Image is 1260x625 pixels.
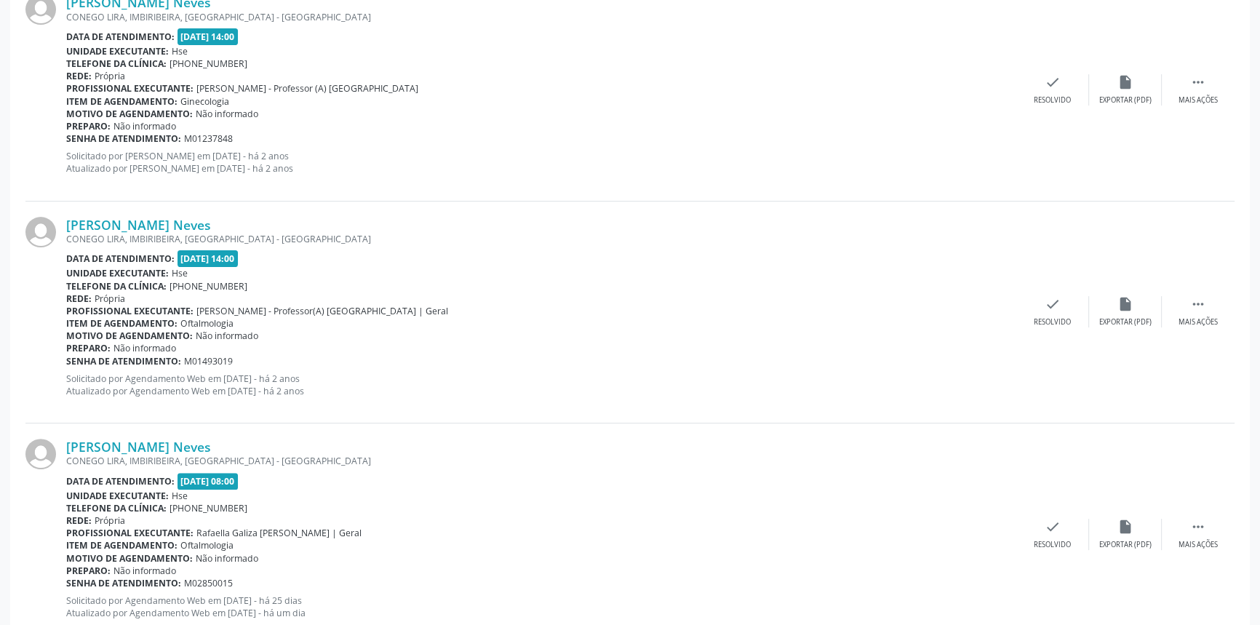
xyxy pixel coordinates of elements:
[66,565,111,577] b: Preparo:
[1179,317,1218,327] div: Mais ações
[1190,74,1206,90] i: 
[66,11,1016,23] div: CONEGO LIRA, IMBIRIBEIRA, [GEOGRAPHIC_DATA] - [GEOGRAPHIC_DATA]
[1190,296,1206,312] i: 
[196,330,258,342] span: Não informado
[66,233,1016,245] div: CONEGO LIRA, IMBIRIBEIRA, [GEOGRAPHIC_DATA] - [GEOGRAPHIC_DATA]
[1117,296,1133,312] i: insert_drive_file
[184,132,233,145] span: M01237848
[66,31,175,43] b: Data de atendimento:
[196,82,418,95] span: [PERSON_NAME] - Professor (A) [GEOGRAPHIC_DATA]
[66,490,169,502] b: Unidade executante:
[66,330,193,342] b: Motivo de agendamento:
[184,355,233,367] span: M01493019
[172,267,188,279] span: Hse
[178,473,239,490] span: [DATE] 08:00
[66,527,194,539] b: Profissional executante:
[95,514,125,527] span: Própria
[1034,317,1071,327] div: Resolvido
[170,280,247,292] span: [PHONE_NUMBER]
[66,150,1016,175] p: Solicitado por [PERSON_NAME] em [DATE] - há 2 anos Atualizado por [PERSON_NAME] em [DATE] - há 2 ...
[25,217,56,247] img: img
[66,577,181,589] b: Senha de atendimento:
[180,317,234,330] span: Oftalmologia
[66,355,181,367] b: Senha de atendimento:
[1034,95,1071,106] div: Resolvido
[1117,519,1133,535] i: insert_drive_file
[1099,95,1152,106] div: Exportar (PDF)
[66,305,194,317] b: Profissional executante:
[66,132,181,145] b: Senha de atendimento:
[1034,540,1071,550] div: Resolvido
[113,120,176,132] span: Não informado
[172,45,188,57] span: Hse
[1045,519,1061,535] i: check
[66,502,167,514] b: Telefone da clínica:
[66,45,169,57] b: Unidade executante:
[1099,540,1152,550] div: Exportar (PDF)
[66,342,111,354] b: Preparo:
[66,95,178,108] b: Item de agendamento:
[196,305,448,317] span: [PERSON_NAME] - Professor(A) [GEOGRAPHIC_DATA] | Geral
[66,317,178,330] b: Item de agendamento:
[170,502,247,514] span: [PHONE_NUMBER]
[66,475,175,487] b: Data de atendimento:
[1099,317,1152,327] div: Exportar (PDF)
[66,373,1016,397] p: Solicitado por Agendamento Web em [DATE] - há 2 anos Atualizado por Agendamento Web em [DATE] - h...
[1179,95,1218,106] div: Mais ações
[66,514,92,527] b: Rede:
[196,552,258,565] span: Não informado
[184,577,233,589] span: M02850015
[66,292,92,305] b: Rede:
[66,70,92,82] b: Rede:
[25,439,56,469] img: img
[196,108,258,120] span: Não informado
[66,267,169,279] b: Unidade executante:
[66,120,111,132] b: Preparo:
[66,108,193,120] b: Motivo de agendamento:
[66,439,211,455] a: [PERSON_NAME] Neves
[66,455,1016,467] div: CONEGO LIRA, IMBIRIBEIRA, [GEOGRAPHIC_DATA] - [GEOGRAPHIC_DATA]
[113,342,176,354] span: Não informado
[66,252,175,265] b: Data de atendimento:
[95,292,125,305] span: Própria
[113,565,176,577] span: Não informado
[66,280,167,292] b: Telefone da clínica:
[1190,519,1206,535] i: 
[95,70,125,82] span: Própria
[170,57,247,70] span: [PHONE_NUMBER]
[66,539,178,552] b: Item de agendamento:
[1179,540,1218,550] div: Mais ações
[196,527,362,539] span: Rafaella Galiza [PERSON_NAME] | Geral
[178,28,239,45] span: [DATE] 14:00
[66,82,194,95] b: Profissional executante:
[180,95,229,108] span: Ginecologia
[178,250,239,267] span: [DATE] 14:00
[1045,74,1061,90] i: check
[66,57,167,70] b: Telefone da clínica:
[180,539,234,552] span: Oftalmologia
[172,490,188,502] span: Hse
[66,594,1016,619] p: Solicitado por Agendamento Web em [DATE] - há 25 dias Atualizado por Agendamento Web em [DATE] - ...
[1045,296,1061,312] i: check
[1117,74,1133,90] i: insert_drive_file
[66,217,211,233] a: [PERSON_NAME] Neves
[66,552,193,565] b: Motivo de agendamento:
